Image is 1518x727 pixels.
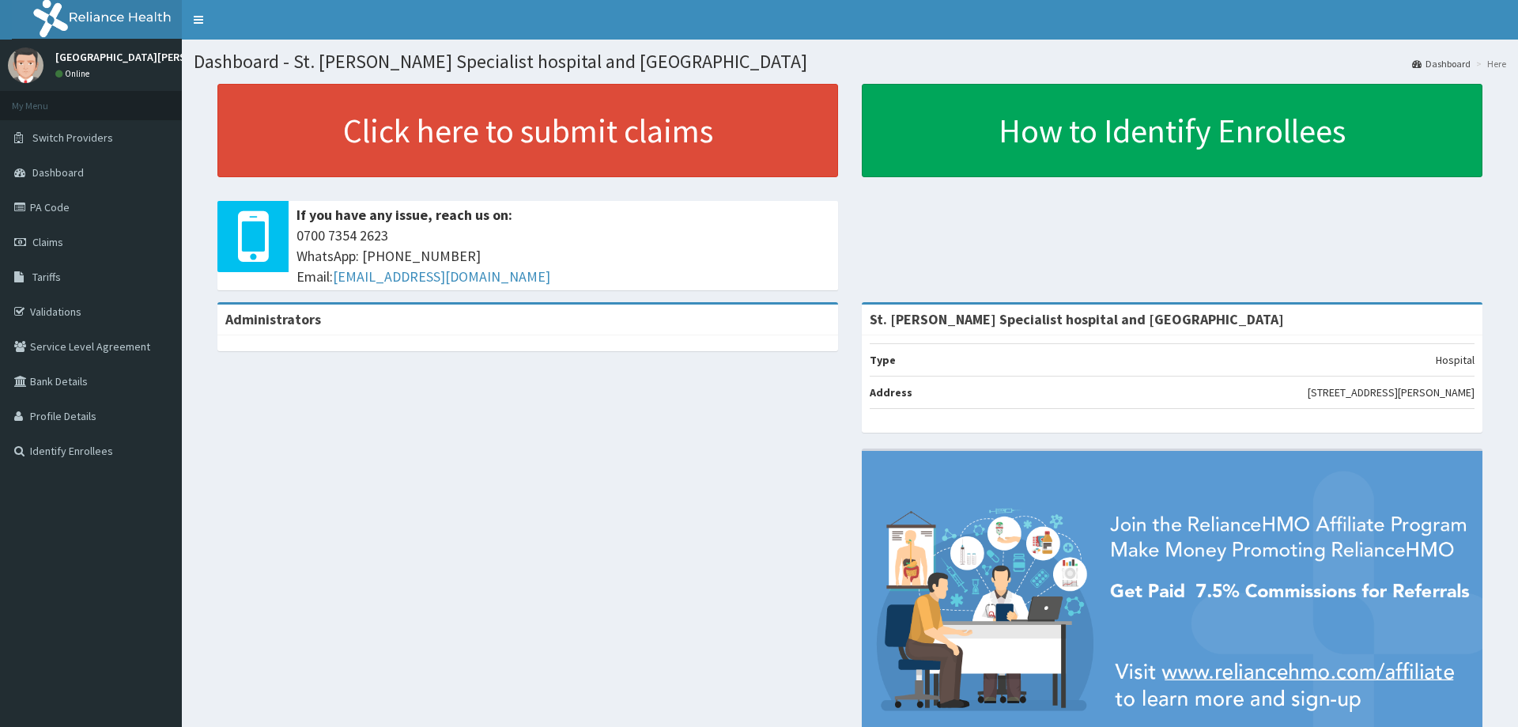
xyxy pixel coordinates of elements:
strong: St. [PERSON_NAME] Specialist hospital and [GEOGRAPHIC_DATA] [870,310,1284,328]
h1: Dashboard - St. [PERSON_NAME] Specialist hospital and [GEOGRAPHIC_DATA] [194,51,1506,72]
b: Address [870,385,912,399]
a: [EMAIL_ADDRESS][DOMAIN_NAME] [333,267,550,286]
b: Type [870,353,896,367]
a: Online [55,68,93,79]
p: [STREET_ADDRESS][PERSON_NAME] [1308,384,1475,400]
b: If you have any issue, reach us on: [296,206,512,224]
a: Dashboard [1412,57,1471,70]
span: Tariffs [32,270,61,284]
span: Dashboard [32,165,84,180]
a: How to Identify Enrollees [862,84,1482,177]
b: Administrators [225,310,321,328]
p: Hospital [1436,352,1475,368]
span: Claims [32,235,63,249]
span: Switch Providers [32,131,113,145]
span: 0700 7354 2623 WhatsApp: [PHONE_NUMBER] Email: [296,225,830,286]
img: User Image [8,47,43,83]
li: Here [1472,57,1506,70]
p: [GEOGRAPHIC_DATA][PERSON_NAME] [55,51,237,62]
a: Click here to submit claims [217,84,838,177]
